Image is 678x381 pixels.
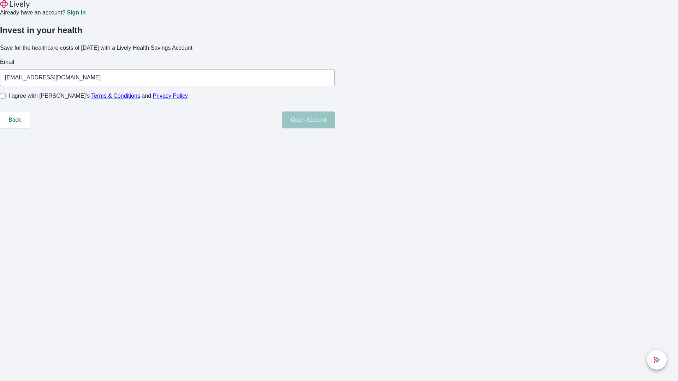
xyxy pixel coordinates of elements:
a: Sign in [67,10,85,16]
a: Terms & Conditions [91,93,140,99]
span: I agree with [PERSON_NAME]’s and [8,92,188,100]
button: chat [647,350,667,370]
svg: Lively AI Assistant [653,356,660,363]
a: Privacy Policy [153,93,188,99]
